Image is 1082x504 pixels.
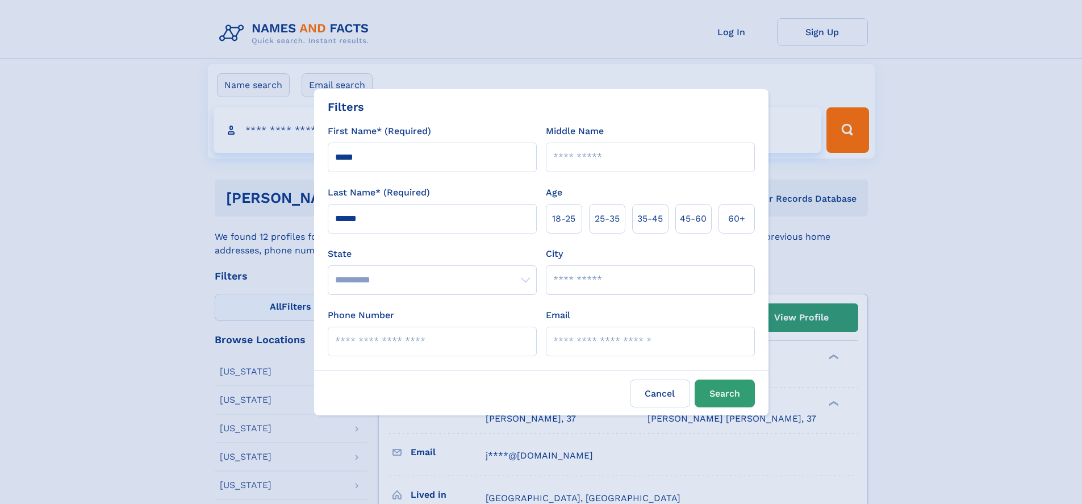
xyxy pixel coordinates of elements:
[328,98,364,115] div: Filters
[546,309,570,322] label: Email
[595,212,620,226] span: 25‑35
[546,186,562,199] label: Age
[546,247,563,261] label: City
[328,247,537,261] label: State
[328,124,431,138] label: First Name* (Required)
[328,186,430,199] label: Last Name* (Required)
[680,212,707,226] span: 45‑60
[328,309,394,322] label: Phone Number
[546,124,604,138] label: Middle Name
[630,380,690,407] label: Cancel
[552,212,575,226] span: 18‑25
[695,380,755,407] button: Search
[637,212,663,226] span: 35‑45
[728,212,745,226] span: 60+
